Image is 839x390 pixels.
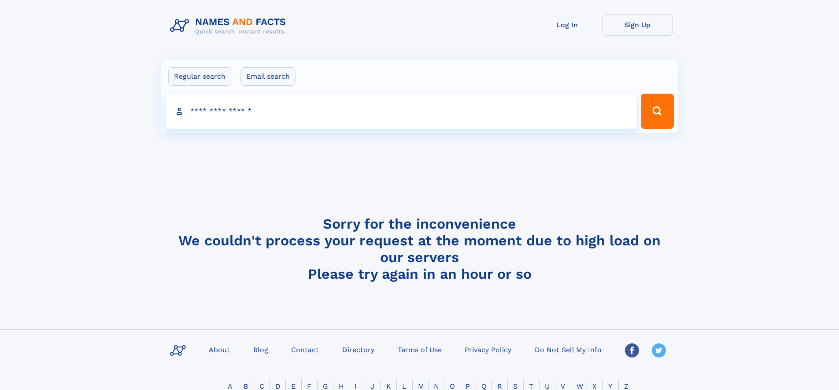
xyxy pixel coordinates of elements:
a: About [205,343,233,356]
a: Terms of Use [394,343,445,356]
a: Privacy Policy [461,343,515,356]
a: Log In [532,14,602,36]
a: Directory [339,343,378,356]
img: Logo Names and Facts [166,14,293,38]
input: search input [166,94,637,129]
a: Blog [250,343,272,356]
img: Facebook [625,343,639,357]
a: Sign Up [602,14,673,36]
button: Search Button [641,94,673,129]
a: Contact [288,343,322,356]
h4: Sorry for the inconvenience We couldn't process your request at the moment due to high load on ou... [166,215,673,282]
a: Do Not Sell My Info [531,343,605,356]
label: Regular search [168,67,231,86]
label: Email search [240,67,296,86]
img: Twitter [652,343,666,357]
